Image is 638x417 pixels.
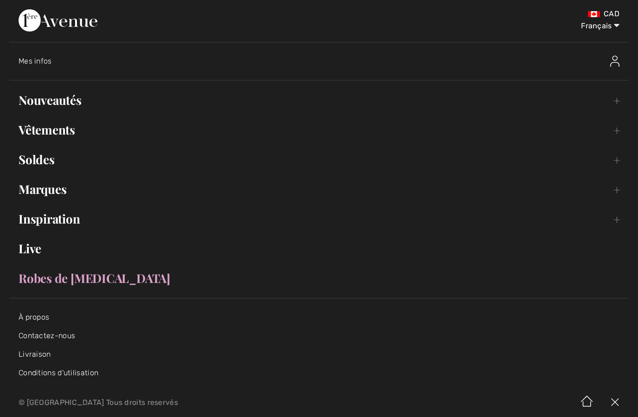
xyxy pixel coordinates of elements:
img: Mes infos [610,56,619,67]
a: Livraison [19,350,51,359]
a: Confidentialité [19,387,70,396]
img: X [601,388,629,417]
a: Nouveautés [9,90,629,110]
a: Vêtements [9,120,629,140]
a: Robes de [MEDICAL_DATA] [9,268,629,289]
a: Mes infosMes infos [19,46,629,76]
a: Conditions d'utilisation [19,368,98,377]
span: Mes infos [19,57,52,65]
div: CAD [375,9,619,19]
img: 1ère Avenue [19,9,97,32]
a: Live [9,238,629,259]
a: Marques [9,179,629,199]
a: Inspiration [9,209,629,229]
p: © [GEOGRAPHIC_DATA] Tous droits reservés [19,399,375,406]
span: Aide [23,6,41,15]
a: Contactez-nous [19,331,75,340]
img: Accueil [573,388,601,417]
a: Soldes [9,149,629,170]
a: À propos [19,313,49,321]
